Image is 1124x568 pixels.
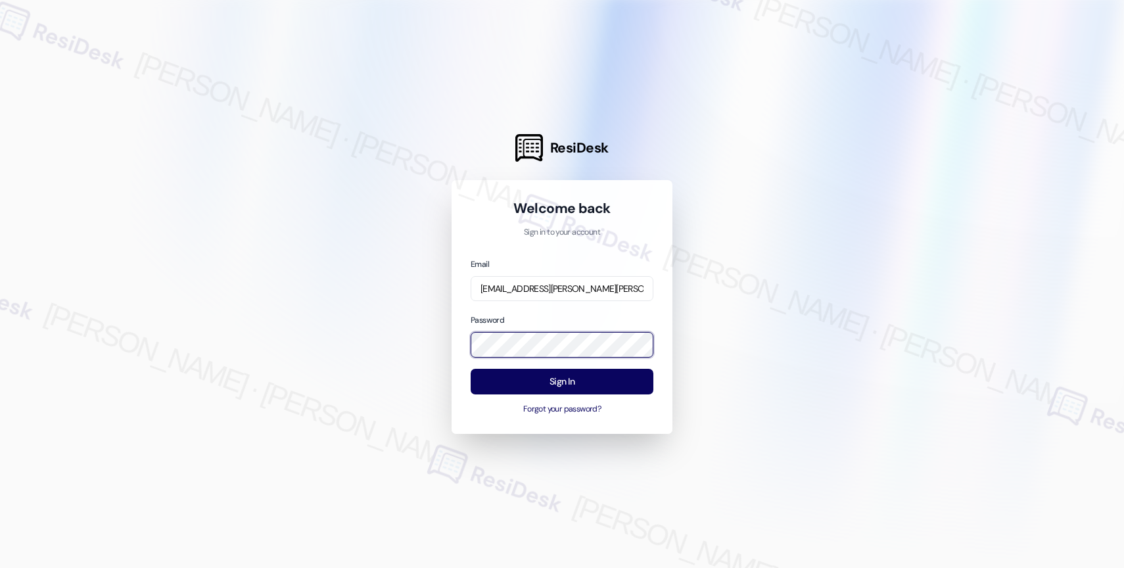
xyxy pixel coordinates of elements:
[550,139,609,157] span: ResiDesk
[471,276,653,302] input: name@example.com
[471,369,653,394] button: Sign In
[471,315,504,325] label: Password
[471,199,653,218] h1: Welcome back
[471,259,489,270] label: Email
[471,227,653,239] p: Sign in to your account
[471,404,653,415] button: Forgot your password?
[515,134,543,162] img: ResiDesk Logo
